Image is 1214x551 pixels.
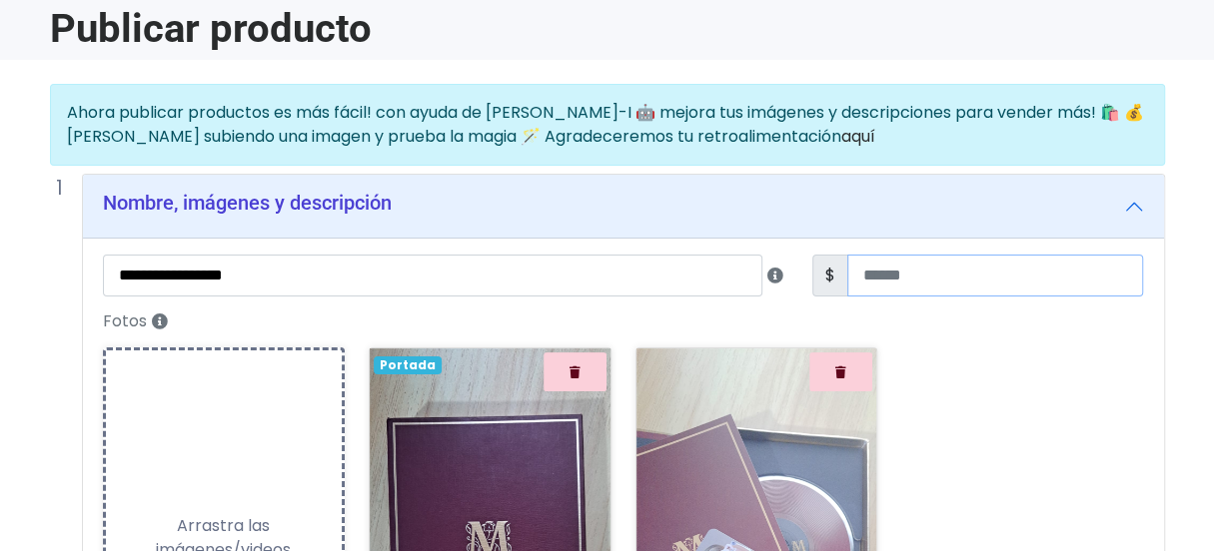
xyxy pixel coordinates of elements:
[67,101,1144,148] span: Ahora publicar productos es más fácil! con ayuda de [PERSON_NAME]-I 🤖 mejora tus imágenes y descr...
[374,356,442,374] span: Portada
[103,191,392,215] h5: Nombre, imágenes y descripción
[83,175,1164,239] button: Nombre, imágenes y descripción
[812,255,848,296] span: $
[544,352,607,391] button: Quitar
[91,304,1156,339] label: Fotos
[841,125,875,148] a: aquí
[809,352,872,391] button: Quitar
[50,5,596,52] h1: Publicar producto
